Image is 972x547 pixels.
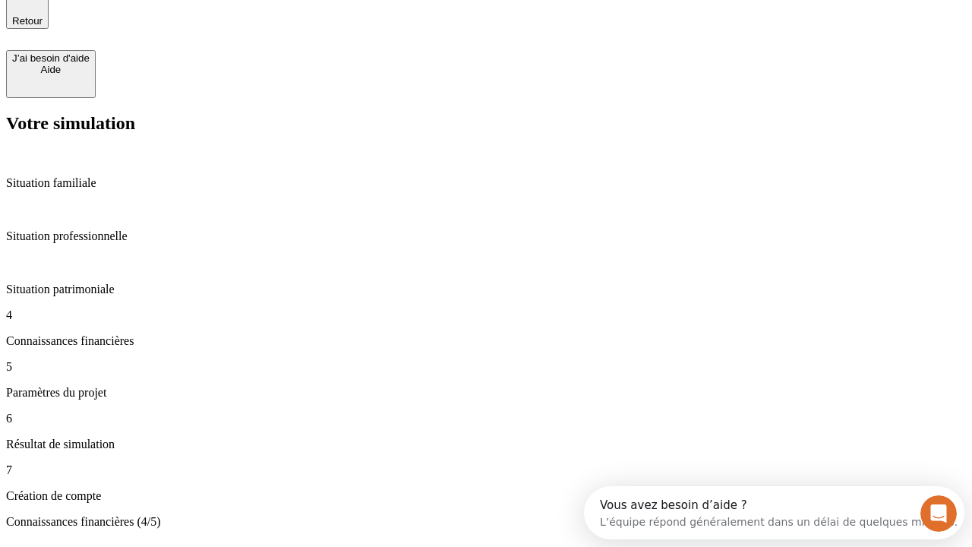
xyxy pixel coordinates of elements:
div: Vous avez besoin d’aide ? [16,13,374,25]
iframe: Intercom live chat [920,495,957,532]
p: Situation professionnelle [6,229,966,243]
iframe: Intercom live chat discovery launcher [584,486,964,539]
button: J’ai besoin d'aideAide [6,50,96,98]
div: Aide [12,64,90,75]
p: Paramètres du projet [6,386,966,400]
div: J’ai besoin d'aide [12,52,90,64]
span: Retour [12,15,43,27]
p: Résultat de simulation [6,438,966,451]
p: Connaissances financières (4/5) [6,515,966,529]
p: Création de compte [6,489,966,503]
p: 6 [6,412,966,425]
h2: Votre simulation [6,113,966,134]
p: Connaissances financières [6,334,966,348]
p: Situation familiale [6,176,966,190]
p: 5 [6,360,966,374]
div: Ouvrir le Messenger Intercom [6,6,418,48]
div: L’équipe répond généralement dans un délai de quelques minutes. [16,25,374,41]
p: 4 [6,308,966,322]
p: Situation patrimoniale [6,283,966,296]
p: 7 [6,463,966,477]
